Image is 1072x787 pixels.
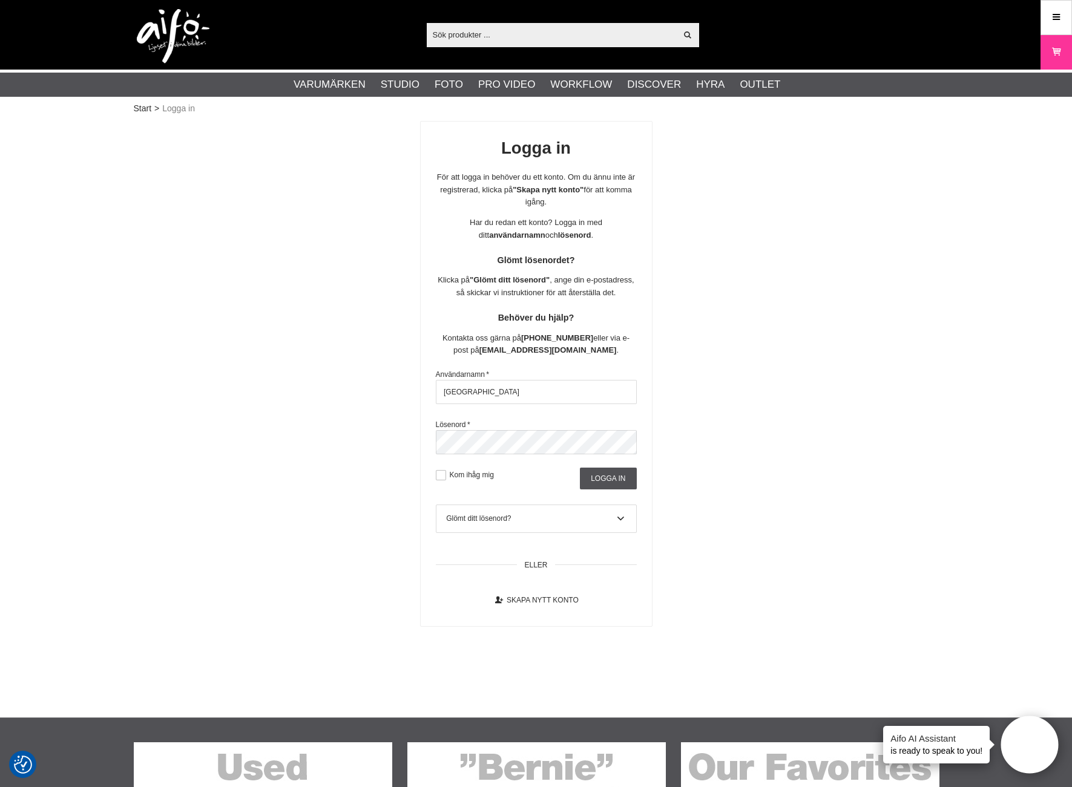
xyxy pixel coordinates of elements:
a: Workflow [550,77,612,93]
a: Studio [381,77,419,93]
a: Pro Video [478,77,535,93]
strong: lösenord [558,230,591,240]
label: Lösenord [436,420,470,429]
strong: "Skapa nytt konto" [513,185,584,194]
span: Logga in [162,102,195,115]
label: Kom ihåg mig [446,471,494,479]
p: För att logga in behöver du ett konto. Om du ännu inte är registrerad, klicka på för att komma ig... [436,171,637,209]
strong: "Glömt ditt lösenord" [470,275,550,284]
a: Foto [435,77,463,93]
strong: Glömt lösenordet? [498,255,575,265]
div: is ready to speak to you! [883,726,990,763]
a: Hyra [696,77,725,93]
span: ELLER [524,560,547,570]
a: Discover [627,77,681,93]
img: logo.png [137,9,209,64]
h4: Aifo AI Assistant [890,732,982,745]
strong: användarnamn [489,230,545,240]
button: Samtyckesinställningar [14,754,32,776]
strong: [PHONE_NUMBER] [521,333,593,342]
p: Kontakta oss gärna på eller via e-post på . [436,332,637,358]
a: Varumärken [294,77,366,93]
input: Sök produkter ... [427,25,677,44]
img: Revisit consent button [14,756,32,774]
p: Klicka på , ange din e-postadress, så skickar vi instruktioner för att återställa det. [436,274,637,299]
a: Start [134,102,152,115]
p: Har du redan ett konto? Logga in med ditt och . [436,217,637,242]
div: Glömt ditt lösenord? [446,513,626,524]
a: Outlet [740,77,780,93]
a: Skapa nytt konto [482,589,590,611]
span: > [154,102,159,115]
strong: [EMAIL_ADDRESS][DOMAIN_NAME] [479,345,617,354]
input: Logga in [580,468,636,489]
label: Användarnamn [436,370,489,379]
strong: Behöver du hjälp? [498,313,574,322]
h1: Logga in [436,137,637,160]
